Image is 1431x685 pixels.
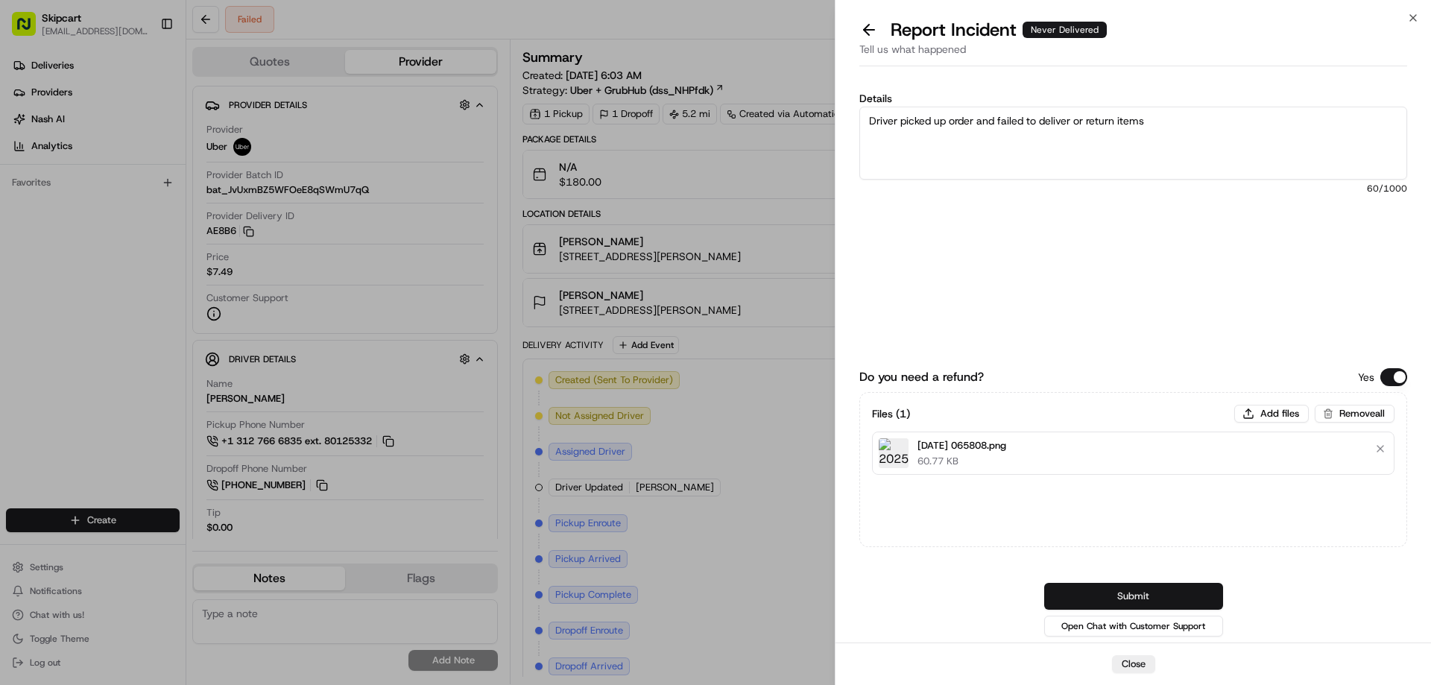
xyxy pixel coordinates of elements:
[120,210,245,237] a: 💻API Documentation
[148,253,180,264] span: Pylon
[15,60,271,83] p: Welcome 👋
[872,406,910,421] h3: Files ( 1 )
[51,142,244,157] div: Start new chat
[859,107,1407,180] textarea: Driver picked up order and failed to deliver or return items
[1112,655,1155,673] button: Close
[126,218,138,230] div: 💻
[917,455,1006,468] p: 60.77 KB
[141,216,239,231] span: API Documentation
[1315,405,1394,423] button: Removeall
[105,252,180,264] a: Powered byPylon
[51,157,189,169] div: We're available if you need us!
[1234,405,1309,423] button: Add files
[891,18,1107,42] p: Report Incident
[1370,438,1391,459] button: Remove file
[859,183,1407,195] span: 60 /1000
[15,142,42,169] img: 1736555255976-a54dd68f-1ca7-489b-9aae-adbdc363a1c4
[1044,616,1223,637] button: Open Chat with Customer Support
[859,42,1407,66] div: Tell us what happened
[253,147,271,165] button: Start new chat
[9,210,120,237] a: 📗Knowledge Base
[879,438,909,468] img: 2025-08-23 065808.png
[859,368,984,386] label: Do you need a refund?
[15,218,27,230] div: 📗
[15,15,45,45] img: Nash
[859,93,1407,104] label: Details
[1044,583,1223,610] button: Submit
[39,96,246,112] input: Clear
[1023,22,1107,38] div: Never Delivered
[1358,370,1374,385] p: Yes
[30,216,114,231] span: Knowledge Base
[917,438,1006,453] p: [DATE] 065808.png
